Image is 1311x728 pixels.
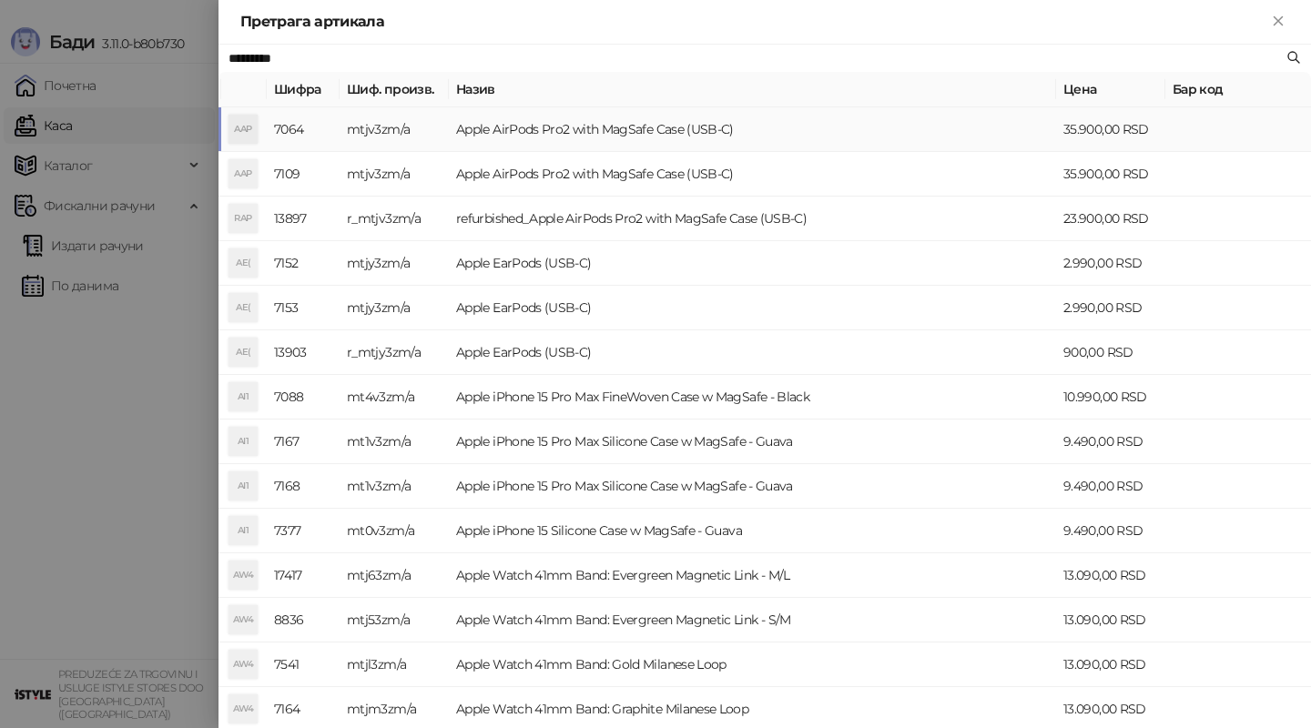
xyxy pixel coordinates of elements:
[267,152,340,197] td: 7109
[229,293,258,322] div: AE(
[1056,375,1165,420] td: 10.990,00 RSD
[267,509,340,553] td: 7377
[449,72,1056,107] th: Назив
[1056,330,1165,375] td: 900,00 RSD
[449,642,1056,687] td: Apple Watch 41mm Band: Gold Milanese Loop
[229,115,258,144] div: AAP
[267,241,340,286] td: 7152
[449,107,1056,152] td: Apple AirPods Pro2 with MagSafe Case (USB-C)
[229,159,258,188] div: AAP
[449,509,1056,553] td: Apple iPhone 15 Silicone Case w MagSafe - Guava
[449,241,1056,286] td: Apple EarPods (USB-C)
[229,338,258,367] div: AE(
[267,642,340,687] td: 7541
[449,464,1056,509] td: Apple iPhone 15 Pro Max Silicone Case w MagSafe - Guava
[449,375,1056,420] td: Apple iPhone 15 Pro Max FineWoven Case w MagSafe - Black
[340,464,449,509] td: mt1v3zm/a
[1267,11,1289,33] button: Close
[229,561,258,590] div: AW4
[340,152,449,197] td: mtjv3zm/a
[229,382,258,411] div: AI1
[229,516,258,545] div: AI1
[1056,241,1165,286] td: 2.990,00 RSD
[267,375,340,420] td: 7088
[1056,286,1165,330] td: 2.990,00 RSD
[340,420,449,464] td: mt1v3zm/a
[229,471,258,500] div: AI1
[340,375,449,420] td: mt4v3zm/a
[449,197,1056,241] td: refurbished_Apple AirPods Pro2 with MagSafe Case (USB-C)
[267,420,340,464] td: 7167
[229,650,258,679] div: AW4
[1056,553,1165,598] td: 13.090,00 RSD
[229,694,258,723] div: AW4
[267,553,340,598] td: 17417
[1056,598,1165,642] td: 13.090,00 RSD
[267,464,340,509] td: 7168
[340,553,449,598] td: mtj63zm/a
[229,204,258,233] div: RAP
[1056,420,1165,464] td: 9.490,00 RSD
[449,420,1056,464] td: Apple iPhone 15 Pro Max Silicone Case w MagSafe - Guava
[1056,642,1165,687] td: 13.090,00 RSD
[340,598,449,642] td: mtj53zm/a
[340,509,449,553] td: mt0v3zm/a
[1056,197,1165,241] td: 23.900,00 RSD
[229,427,258,456] div: AI1
[267,107,340,152] td: 7064
[340,241,449,286] td: mtjy3zm/a
[1056,152,1165,197] td: 35.900,00 RSD
[1056,509,1165,553] td: 9.490,00 RSD
[449,553,1056,598] td: Apple Watch 41mm Band: Evergreen Magnetic Link - M/L
[267,286,340,330] td: 7153
[1056,72,1165,107] th: Цена
[267,330,340,375] td: 13903
[267,72,340,107] th: Шифра
[267,598,340,642] td: 8836
[449,286,1056,330] td: Apple EarPods (USB-C)
[340,72,449,107] th: Шиф. произв.
[340,642,449,687] td: mtjl3zm/a
[1165,72,1311,107] th: Бар код
[449,598,1056,642] td: Apple Watch 41mm Band: Evergreen Magnetic Link - S/M
[340,286,449,330] td: mtjy3zm/a
[1056,107,1165,152] td: 35.900,00 RSD
[240,11,1267,33] div: Претрага артикала
[449,330,1056,375] td: Apple EarPods (USB-C)
[340,330,449,375] td: r_mtjy3zm/a
[229,248,258,278] div: AE(
[340,197,449,241] td: r_mtjv3zm/a
[340,107,449,152] td: mtjv3zm/a
[449,152,1056,197] td: Apple AirPods Pro2 with MagSafe Case (USB-C)
[229,605,258,634] div: AW4
[1056,464,1165,509] td: 9.490,00 RSD
[267,197,340,241] td: 13897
